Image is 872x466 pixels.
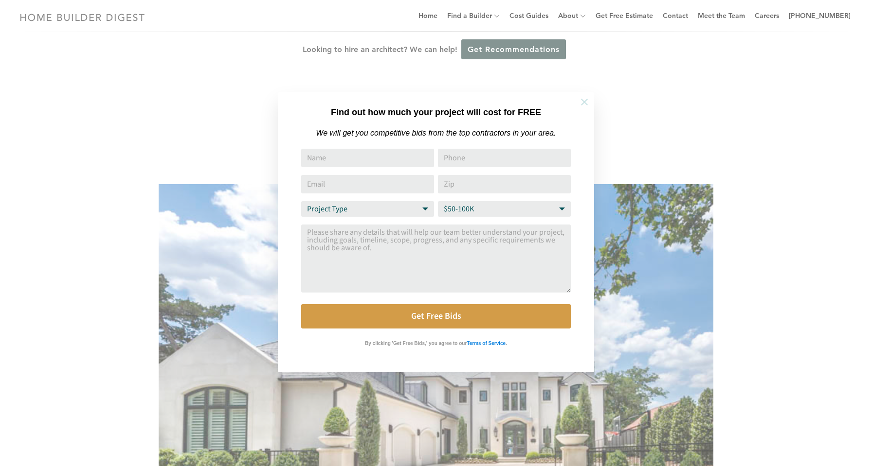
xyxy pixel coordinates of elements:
button: Get Free Bids [301,304,571,328]
em: We will get you competitive bids from the top contractors in your area. [316,129,556,137]
button: Close [567,85,601,119]
textarea: Comment or Message [301,224,571,293]
input: Zip [438,175,571,193]
strong: . [506,341,507,346]
a: Terms of Service [467,338,506,346]
select: Budget Range [438,201,571,217]
input: Email Address [301,175,434,193]
strong: Terms of Service [467,341,506,346]
select: Project Type [301,201,434,217]
strong: By clicking 'Get Free Bids,' you agree to our [365,341,467,346]
input: Name [301,149,434,167]
strong: Find out how much your project will cost for FREE [331,107,541,117]
input: Phone [438,149,571,167]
